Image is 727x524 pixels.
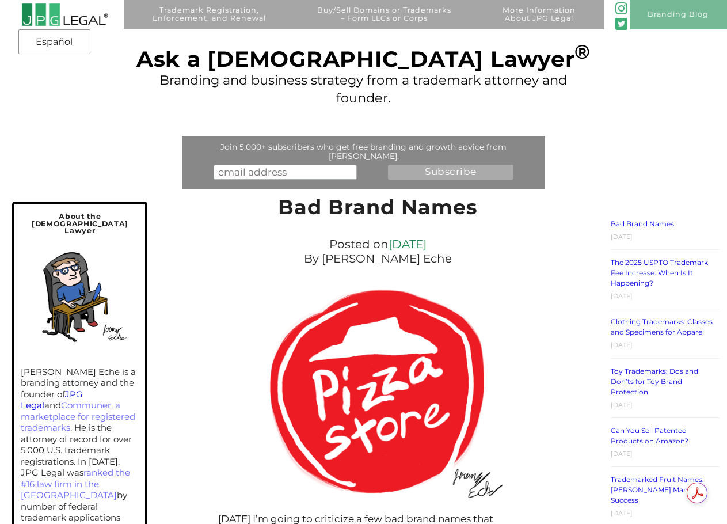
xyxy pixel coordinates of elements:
[218,234,538,269] div: Posted on
[185,142,543,161] div: Join 5,000+ subscribers who get free branding and growth advice from [PERSON_NAME].
[611,233,633,241] time: [DATE]
[21,467,130,500] a: ranked the #16 law firm in the [GEOGRAPHIC_DATA]
[615,18,627,30] img: Twitter_Social_Icon_Rounded_Square_Color-mid-green3-90.png
[22,32,87,52] a: Español
[388,165,513,179] input: Subscribe
[32,212,128,235] span: About the [DEMOGRAPHIC_DATA] Lawyer
[611,219,674,228] a: Bad Brand Names
[214,165,357,179] input: email address
[389,237,427,251] a: [DATE]
[21,3,109,26] img: 2016-logo-black-letters-3-r.png
[131,6,288,36] a: Trademark Registration,Enforcement, and Renewal
[611,258,708,287] a: The 2025 USPTO Trademark Fee Increase: When Is It Happening?
[611,509,633,517] time: [DATE]
[611,475,704,504] a: Trademarked Fruit Names: [PERSON_NAME] Mango’s Success
[611,317,713,336] a: Clothing Trademarks: Classes and Specimens for Apparel
[611,367,698,396] a: Toy Trademarks: Dos and Don’ts for Toy Brand Protection
[611,292,633,300] time: [DATE]
[611,450,633,458] time: [DATE]
[615,2,627,14] img: glyph-logo_May2016-green3-90.png
[611,341,633,349] time: [DATE]
[611,426,688,445] a: Can You Sell Patented Products on Amazon?
[224,252,532,266] p: By [PERSON_NAME] Eche
[611,401,633,409] time: [DATE]
[278,195,478,219] a: Bad Brand Names
[21,389,83,411] a: JPG Legal
[481,6,597,36] a: More InformationAbout JPG Legal
[25,241,134,350] img: Self-portrait of Jeremy in his home office.
[21,400,135,433] a: Communer, a marketplace for registered trademarks
[295,6,473,36] a: Buy/Sell Domains or Trademarks– Form LLCs or Corps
